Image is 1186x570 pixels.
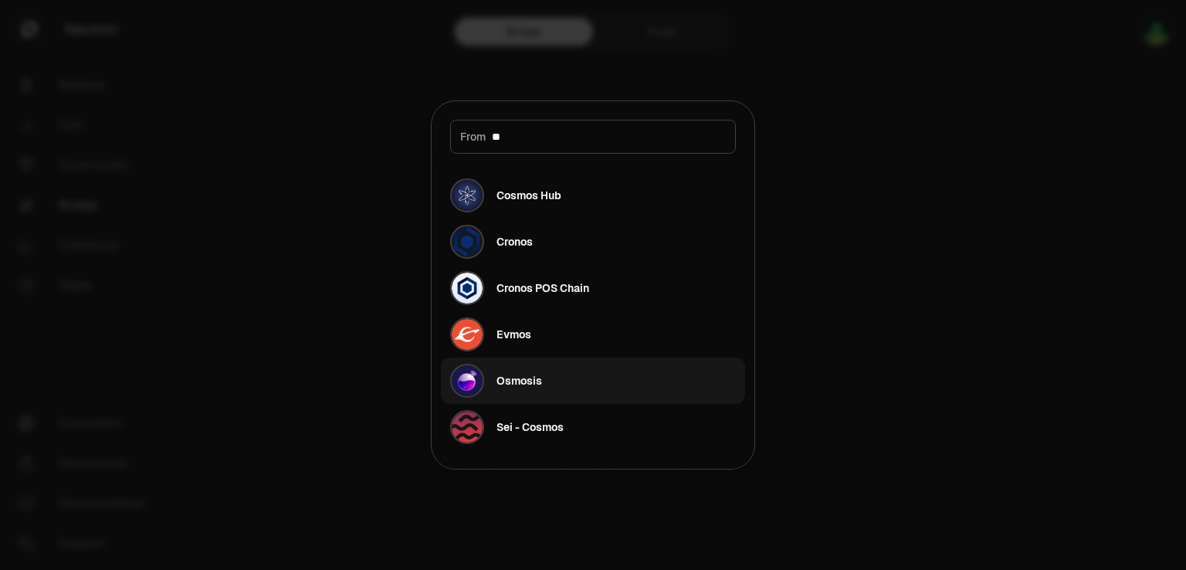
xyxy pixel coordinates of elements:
img: Cronos POS Chain Logo [452,273,483,304]
div: Osmosis [496,373,542,388]
button: Cronos POS Chain LogoCronos POS Chain [441,265,745,311]
button: Osmosis LogoOsmosis [441,358,745,404]
button: Cronos LogoCronos [441,219,745,265]
img: Cosmos Hub Logo [452,180,483,211]
button: Sei - Cosmos LogoSei - Cosmos [441,404,745,450]
div: Cronos POS Chain [496,280,589,296]
button: Evmos LogoEvmos [441,311,745,358]
img: Sei - Cosmos Logo [452,412,483,443]
span: From [460,129,486,144]
button: Cosmos Hub LogoCosmos Hub [441,172,745,219]
div: Sei - Cosmos [496,419,564,435]
div: Evmos [496,327,531,342]
img: Cronos Logo [452,226,483,257]
div: Cosmos Hub [496,188,561,203]
img: Osmosis Logo [452,365,483,396]
img: Evmos Logo [452,319,483,350]
div: Cronos [496,234,533,249]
